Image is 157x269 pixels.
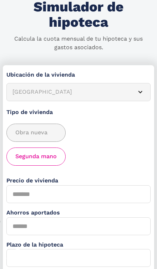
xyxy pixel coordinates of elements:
[6,208,151,217] label: Ahorros aportados
[15,152,57,161] span: Segunda mano
[9,35,148,51] p: Calcula la cuota mensual de tu hipoteca y sus gastos asociados.
[6,71,151,79] label: Ubicación de la vivienda
[6,240,151,249] label: Plazo de la hipoteca
[15,128,47,137] span: Obra nueva
[6,83,151,101] article: [GEOGRAPHIC_DATA]
[6,176,151,185] label: Precio de vivienda
[6,108,151,117] label: Tipo de vivienda
[6,124,151,166] div: add_description_here
[12,88,127,97] div: [GEOGRAPHIC_DATA]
